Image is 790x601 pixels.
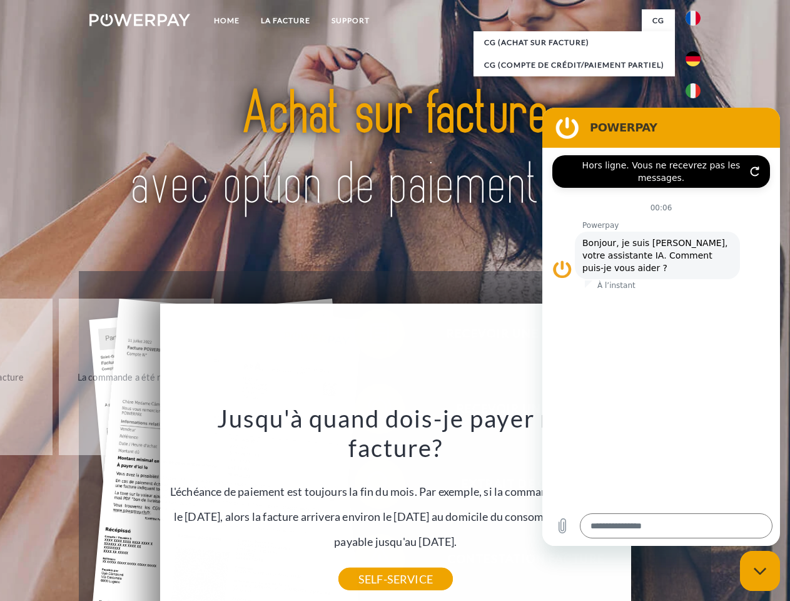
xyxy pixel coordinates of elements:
[642,9,675,32] a: CG
[321,9,380,32] a: Support
[250,9,321,32] a: LA FACTURE
[740,551,780,591] iframe: Bouton de lancement de la fenêtre de messagerie, conversation en cours
[66,368,207,385] div: La commande a été renvoyée
[473,54,675,76] a: CG (Compte de crédit/paiement partiel)
[119,60,671,240] img: title-powerpay_fr.svg
[686,51,701,66] img: de
[168,403,624,579] div: L'échéance de paiement est toujours la fin du mois. Par exemple, si la commande a été passée le [...
[203,9,250,32] a: Home
[542,108,780,546] iframe: Fenêtre de messagerie
[168,403,624,463] h3: Jusqu'à quand dois-je payer ma facture?
[473,31,675,54] a: CG (achat sur facture)
[89,14,190,26] img: logo-powerpay-white.svg
[338,568,453,590] a: SELF-SERVICE
[686,11,701,26] img: fr
[686,83,701,98] img: it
